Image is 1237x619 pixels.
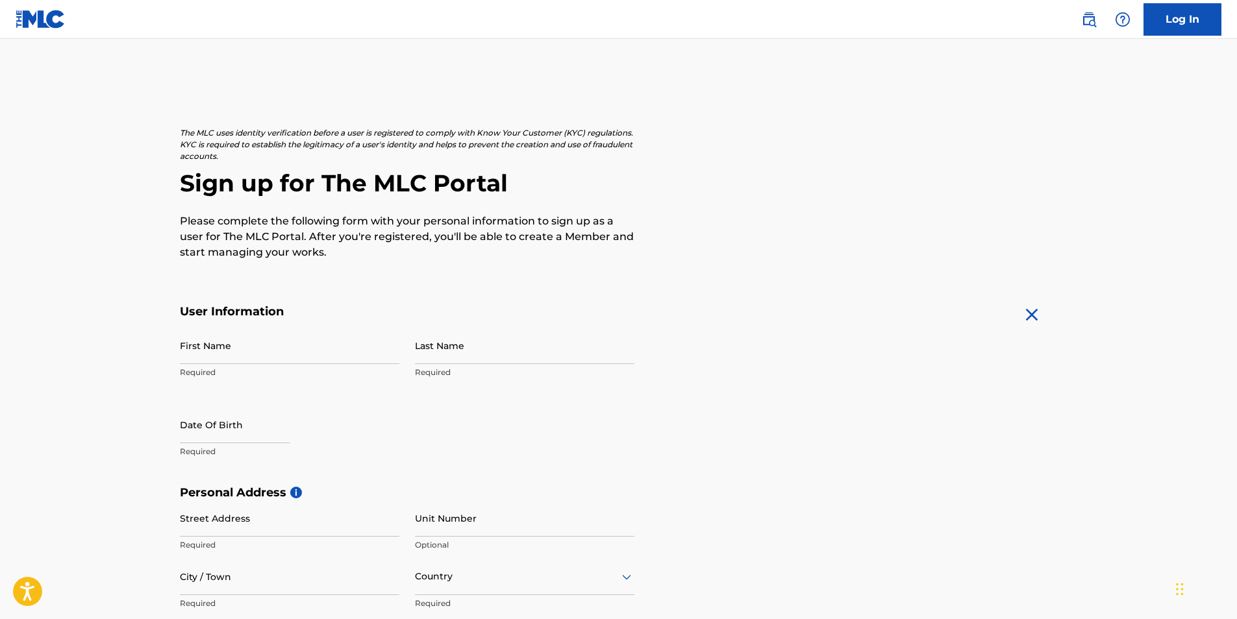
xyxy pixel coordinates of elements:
[415,367,634,378] p: Required
[180,213,634,260] p: Please complete the following form with your personal information to sign up as a user for The ML...
[180,446,399,457] p: Required
[1076,6,1102,32] a: Public Search
[180,127,634,162] p: The MLC uses identity verification before a user is registered to comply with Know Your Customer ...
[180,598,399,609] p: Required
[180,304,634,319] h5: User Information
[180,367,399,378] p: Required
[1115,12,1131,27] img: help
[1176,570,1184,609] div: Drag
[180,539,399,551] p: Required
[180,169,1058,198] h2: Sign up for The MLC Portal
[290,487,302,498] span: i
[1172,557,1237,619] iframe: Chat Widget
[415,539,634,551] p: Optional
[16,10,66,29] img: MLC Logo
[1110,6,1136,32] div: Help
[1021,304,1042,325] img: close
[1081,12,1097,27] img: search
[415,598,634,609] p: Required
[1143,3,1221,36] a: Log In
[180,485,1058,500] h5: Personal Address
